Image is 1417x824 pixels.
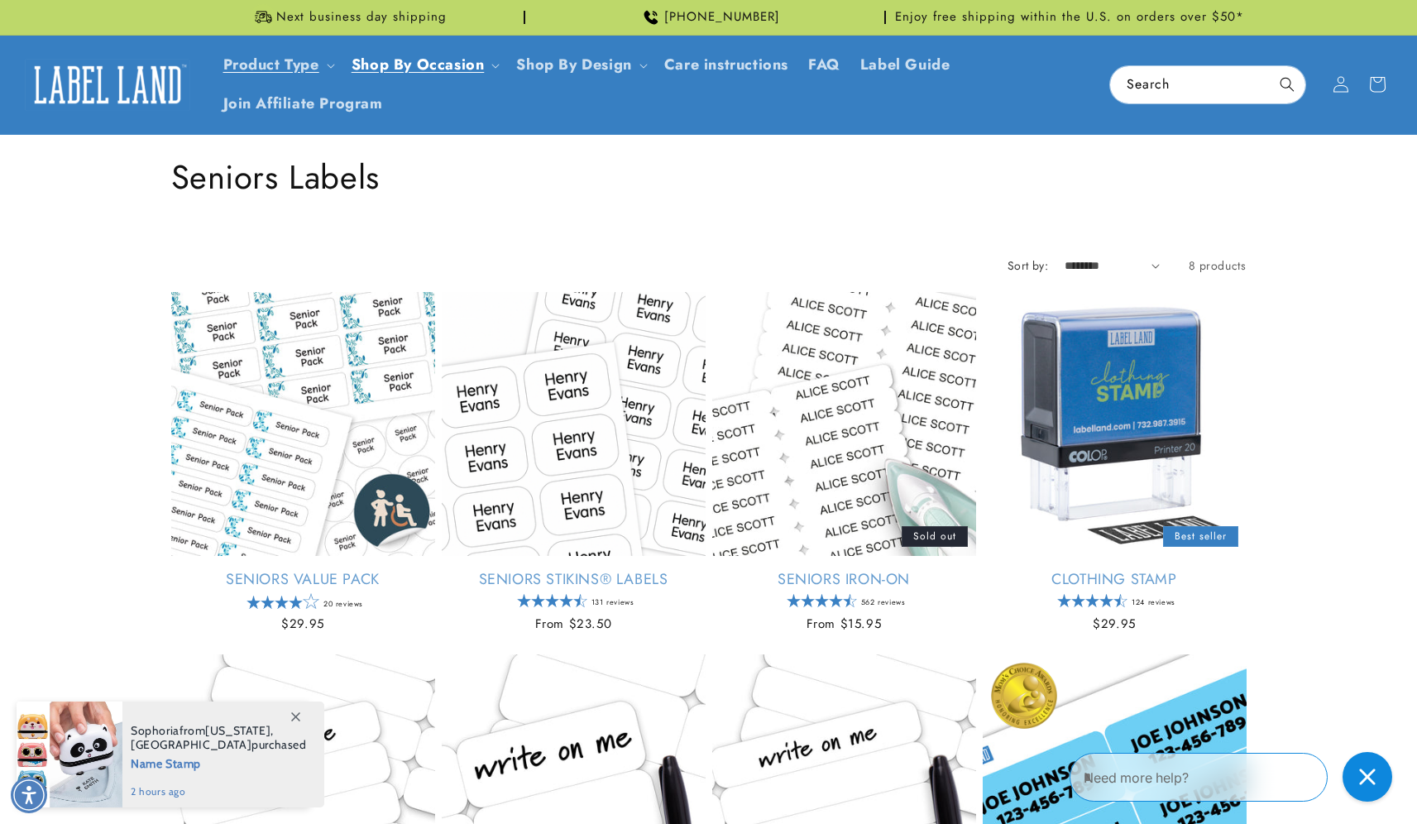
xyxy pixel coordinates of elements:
[19,53,197,117] a: Label Land
[352,55,485,74] span: Shop By Occasion
[131,724,307,752] span: from , purchased
[664,55,788,74] span: Care instructions
[1070,746,1400,807] iframe: Gorgias Floating Chat
[276,9,447,26] span: Next business day shipping
[131,723,180,738] span: Sophoria
[223,54,319,75] a: Product Type
[895,9,1244,26] span: Enjoy free shipping within the U.S. on orders over $50*
[342,46,507,84] summary: Shop By Occasion
[506,46,653,84] summary: Shop By Design
[213,46,342,84] summary: Product Type
[712,570,976,589] a: Seniors Iron-On
[983,570,1247,589] a: Clothing Stamp
[654,46,798,84] a: Care instructions
[1189,257,1247,274] span: 8 products
[1269,66,1305,103] button: Search
[25,59,190,110] img: Label Land
[131,737,251,752] span: [GEOGRAPHIC_DATA]
[223,94,383,113] span: Join Affiliate Program
[798,46,850,84] a: FAQ
[171,156,1247,199] h1: Seniors Labels
[442,570,706,589] a: Seniors Stikins® Labels
[171,570,435,589] a: Seniors Value Pack
[213,84,393,123] a: Join Affiliate Program
[1008,257,1048,274] label: Sort by:
[516,54,631,75] a: Shop By Design
[131,752,307,773] span: Name Stamp
[664,9,780,26] span: [PHONE_NUMBER]
[131,784,307,799] span: 2 hours ago
[808,55,840,74] span: FAQ
[850,46,960,84] a: Label Guide
[11,777,47,813] div: Accessibility Menu
[860,55,950,74] span: Label Guide
[205,723,270,738] span: [US_STATE]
